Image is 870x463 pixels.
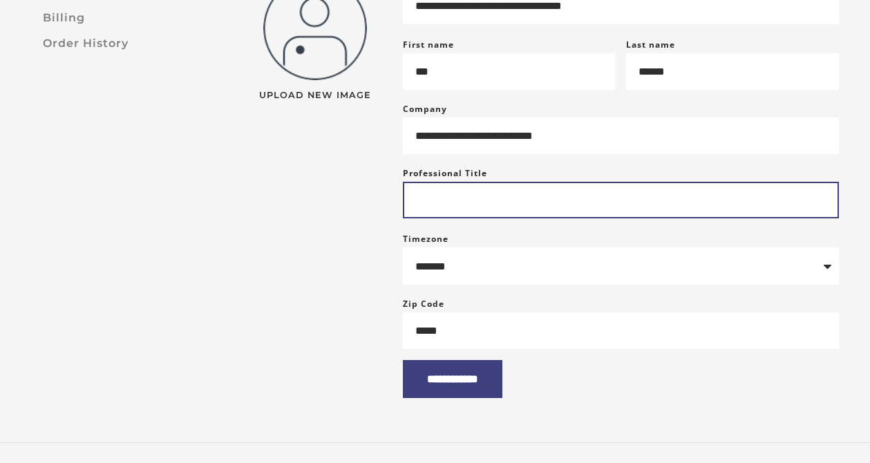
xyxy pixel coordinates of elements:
[626,39,675,50] label: Last name
[403,296,444,312] label: Zip Code
[32,5,217,30] a: Billing
[250,91,381,100] span: Upload New Image
[32,30,217,56] a: Order History
[403,101,447,117] label: Company
[403,39,454,50] label: First name
[403,233,448,245] label: Timezone
[403,165,487,182] label: Professional Title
